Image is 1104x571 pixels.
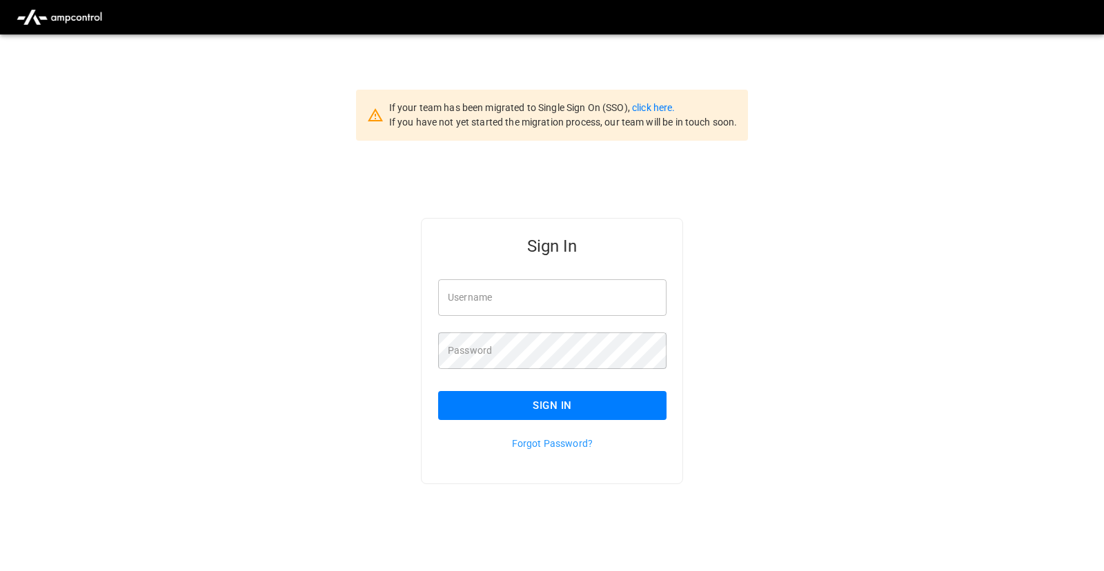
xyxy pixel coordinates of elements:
span: If your team has been migrated to Single Sign On (SSO), [389,102,632,113]
span: If you have not yet started the migration process, our team will be in touch soon. [389,117,738,128]
button: Sign In [438,391,667,420]
a: click here. [632,102,675,113]
img: ampcontrol.io logo [11,4,108,30]
p: Forgot Password? [438,437,667,450]
h5: Sign In [438,235,667,257]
